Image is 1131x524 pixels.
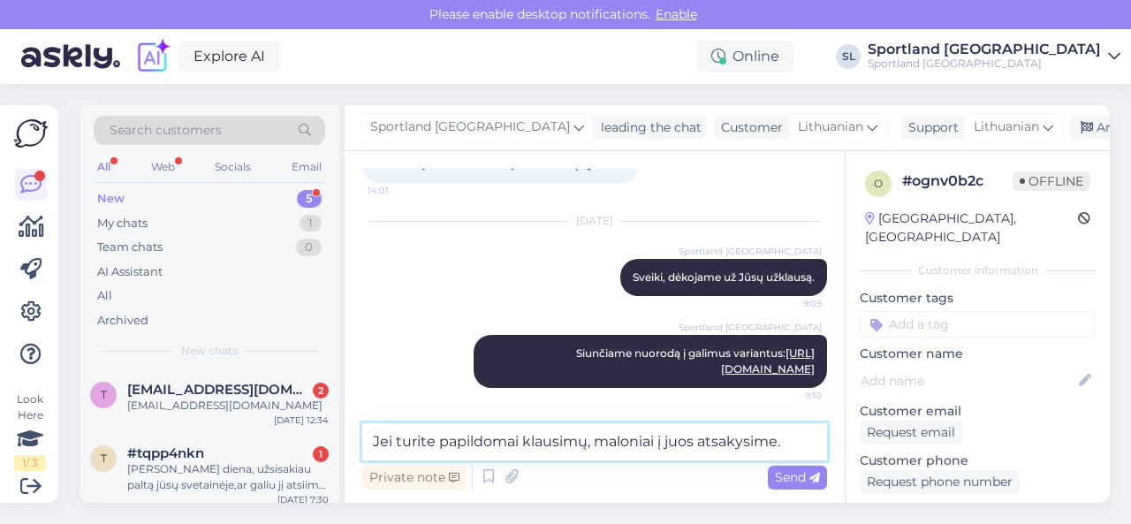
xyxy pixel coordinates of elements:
[755,389,822,402] span: 9:10
[714,118,783,137] div: Customer
[679,245,822,258] span: Sportland [GEOGRAPHIC_DATA]
[1013,171,1090,191] span: Offline
[836,44,861,69] div: SL
[798,118,863,137] span: Lithuanian
[101,452,107,465] span: t
[127,461,329,493] div: [PERSON_NAME] diena, užsisakiau paltą jūsų svetainėje,ar galiu jį atsiimti parduotuvėje?
[679,321,822,334] span: Sportland [GEOGRAPHIC_DATA]
[110,121,222,140] span: Search customers
[874,177,883,190] span: o
[97,312,148,330] div: Archived
[697,41,793,72] div: Online
[97,239,163,256] div: Team chats
[860,421,962,444] div: Request email
[101,388,107,401] span: t
[178,42,280,72] a: Explore AI
[14,119,48,148] img: Askly Logo
[860,452,1096,470] p: Customer phone
[861,371,1075,391] input: Add name
[313,383,329,399] div: 2
[868,57,1101,71] div: Sportland [GEOGRAPHIC_DATA]
[362,423,827,460] textarea: Jei turite papildomai klausimų, maloniai į juos atsakysime
[868,42,1120,71] a: Sportland [GEOGRAPHIC_DATA]Sportland [GEOGRAPHIC_DATA]
[134,38,171,75] img: explore-ai
[97,190,125,208] div: New
[860,402,1096,421] p: Customer email
[860,470,1020,494] div: Request phone number
[594,118,702,137] div: leading the chat
[300,215,322,232] div: 1
[576,346,815,376] span: Siunčiame nuorodą į galimus variantus:
[14,391,46,471] div: Look Here
[901,118,959,137] div: Support
[288,156,325,178] div: Email
[296,239,322,256] div: 0
[277,493,329,506] div: [DATE] 7:30
[860,289,1096,308] p: Customer tags
[313,446,329,462] div: 1
[181,343,238,359] span: New chats
[127,382,311,398] span: temirbekovsagymbek55@gmail.com
[633,270,815,284] span: Sveiki, dėkojame už Jūsų užklausą.
[370,118,570,137] span: Sportland [GEOGRAPHIC_DATA]
[650,6,702,22] span: Enable
[97,263,163,281] div: AI Assistant
[974,118,1039,137] span: Lithuanian
[297,190,322,208] div: 5
[274,414,329,427] div: [DATE] 12:34
[860,345,1096,363] p: Customer name
[362,213,827,229] div: [DATE]
[865,209,1078,247] div: [GEOGRAPHIC_DATA], [GEOGRAPHIC_DATA]
[211,156,254,178] div: Socials
[902,171,1013,192] div: # ognv0b2c
[94,156,114,178] div: All
[860,311,1096,338] input: Add a tag
[755,297,822,310] span: 9:09
[368,184,434,197] span: 14:01
[97,215,148,232] div: My chats
[14,455,46,471] div: 1 / 3
[148,156,178,178] div: Web
[127,398,329,414] div: [EMAIL_ADDRESS][DOMAIN_NAME]
[127,445,204,461] span: #tqpp4nkn
[362,466,467,490] div: Private note
[97,287,112,305] div: All
[868,42,1101,57] div: Sportland [GEOGRAPHIC_DATA]
[860,501,1096,520] p: Visited pages
[860,262,1096,278] div: Customer information
[775,469,820,485] span: Send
